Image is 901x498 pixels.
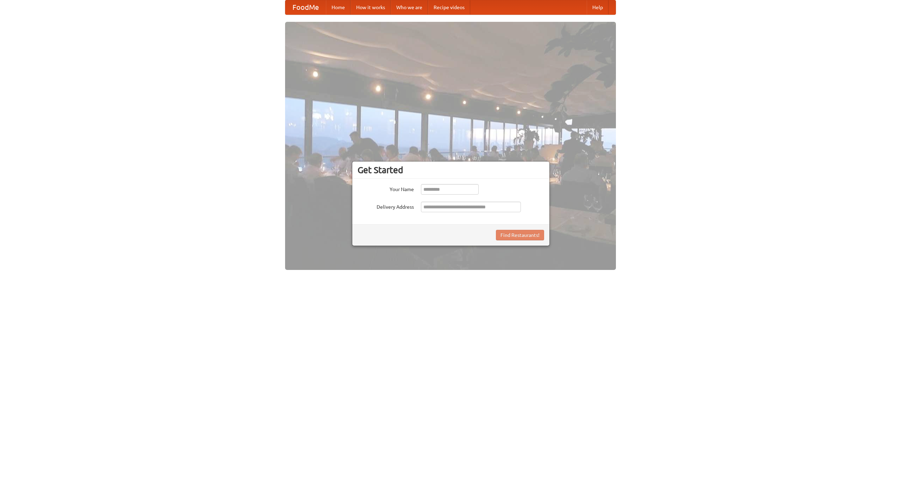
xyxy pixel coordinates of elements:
a: Recipe videos [428,0,470,14]
a: How it works [351,0,391,14]
a: Who we are [391,0,428,14]
a: Help [587,0,609,14]
a: Home [326,0,351,14]
a: FoodMe [285,0,326,14]
label: Delivery Address [358,202,414,210]
h3: Get Started [358,165,544,175]
label: Your Name [358,184,414,193]
button: Find Restaurants! [496,230,544,240]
